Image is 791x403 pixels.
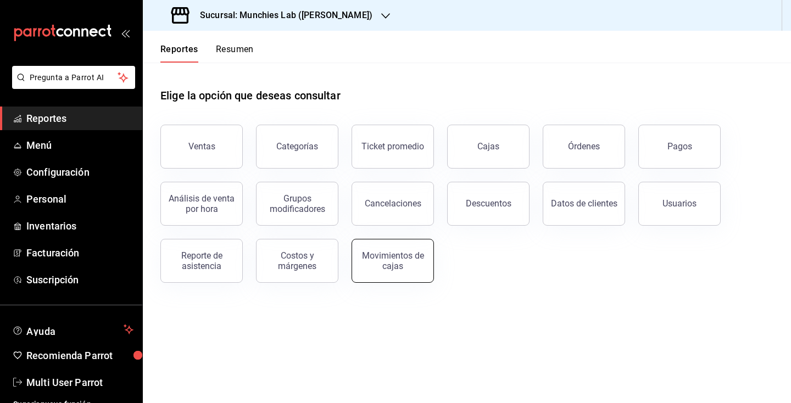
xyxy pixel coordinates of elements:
[667,141,692,152] div: Pagos
[121,29,130,37] button: open_drawer_menu
[551,198,617,209] div: Datos de clientes
[26,165,133,180] span: Configuración
[160,125,243,169] button: Ventas
[276,141,318,152] div: Categorías
[256,125,338,169] button: Categorías
[543,182,625,226] button: Datos de clientes
[638,182,721,226] button: Usuarios
[160,87,341,104] h1: Elige la opción que deseas consultar
[8,80,135,91] a: Pregunta a Parrot AI
[160,44,198,63] button: Reportes
[168,193,236,214] div: Análisis de venta por hora
[466,198,511,209] div: Descuentos
[361,141,424,152] div: Ticket promedio
[160,44,254,63] div: navigation tabs
[263,250,331,271] div: Costos y márgenes
[256,182,338,226] button: Grupos modificadores
[662,198,697,209] div: Usuarios
[543,125,625,169] button: Órdenes
[191,9,372,22] h3: Sucursal: Munchies Lab ([PERSON_NAME])
[26,219,133,233] span: Inventarios
[447,182,530,226] button: Descuentos
[359,250,427,271] div: Movimientos de cajas
[352,239,434,283] button: Movimientos de cajas
[26,272,133,287] span: Suscripción
[168,250,236,271] div: Reporte de asistencia
[26,111,133,126] span: Reportes
[26,192,133,206] span: Personal
[26,348,133,363] span: Recomienda Parrot
[12,66,135,89] button: Pregunta a Parrot AI
[447,125,530,169] button: Cajas
[160,239,243,283] button: Reporte de asistencia
[263,193,331,214] div: Grupos modificadores
[26,245,133,260] span: Facturación
[160,182,243,226] button: Análisis de venta por hora
[216,44,254,63] button: Resumen
[26,375,133,390] span: Multi User Parrot
[352,125,434,169] button: Ticket promedio
[352,182,434,226] button: Cancelaciones
[30,72,118,83] span: Pregunta a Parrot AI
[365,198,421,209] div: Cancelaciones
[26,138,133,153] span: Menú
[256,239,338,283] button: Costos y márgenes
[477,141,499,152] div: Cajas
[188,141,215,152] div: Ventas
[638,125,721,169] button: Pagos
[568,141,600,152] div: Órdenes
[26,323,119,336] span: Ayuda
